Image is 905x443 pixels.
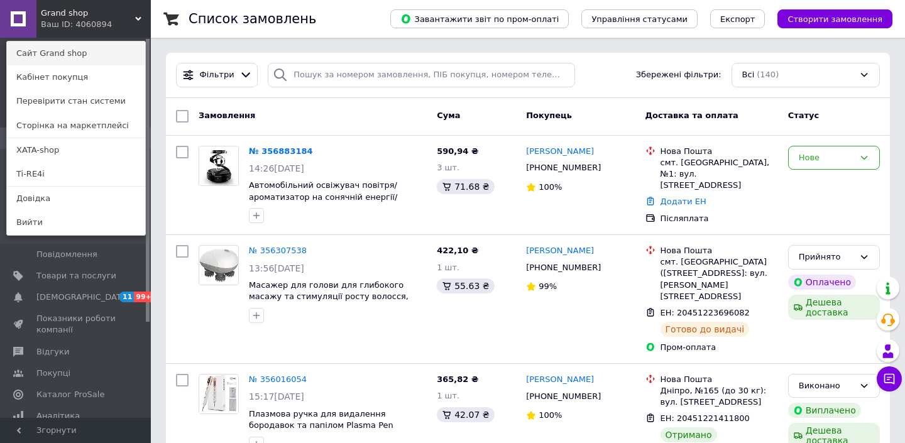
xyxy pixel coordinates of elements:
[7,162,145,186] a: Ti-RE4i
[799,380,854,393] div: Виконано
[437,111,460,120] span: Cума
[119,292,134,302] span: 11
[661,308,750,317] span: ЕН: 20451223696082
[526,111,572,120] span: Покупець
[249,409,393,442] a: Плазмова ручка для видалення бородавок та папілом Plasma Pen Коагулятор плазмовий
[437,407,494,422] div: 42.07 ₴
[7,65,145,89] a: Кабінет покупця
[788,295,880,320] div: Дешева доставка
[539,282,557,291] span: 99%
[36,346,69,358] span: Відгуки
[742,69,755,81] span: Всі
[437,246,478,255] span: 422,10 ₴
[249,246,307,255] a: № 356307538
[661,385,778,408] div: Дніпро, №165 (до 30 кг): вул. [STREET_ADDRESS]
[7,41,145,65] a: Сайт Grand shop
[765,14,892,23] a: Створити замовлення
[661,342,778,353] div: Пром-оплата
[787,14,882,24] span: Створити замовлення
[268,63,575,87] input: Пошук за номером замовлення, ПІБ покупця, номером телефону, Email, номером накладної
[249,180,402,213] a: Автомобільний освіжувач повітря/ ароматизатор на сонячній енергії/ левітація кільця/ чорний з кул...
[636,69,721,81] span: Збережені фільтри:
[7,211,145,234] a: Вийти
[526,146,594,158] a: [PERSON_NAME]
[661,213,778,224] div: Післяплата
[661,256,778,302] div: смт. [GEOGRAPHIC_DATA] ([STREET_ADDRESS]: вул. [PERSON_NAME][STREET_ADDRESS]
[36,313,116,336] span: Показники роботи компанії
[437,163,459,172] span: 3 шт.
[437,375,478,384] span: 365,82 ₴
[720,14,755,24] span: Експорт
[524,388,603,405] div: [PHONE_NUMBER]
[41,8,135,19] span: Grand shop
[526,374,594,386] a: [PERSON_NAME]
[437,179,494,194] div: 71.68 ₴
[249,391,304,402] span: 15:17[DATE]
[249,375,307,384] a: № 356016054
[788,403,861,418] div: Виплачено
[539,182,562,192] span: 100%
[249,280,409,313] a: Масажер для голови для глибокого масажу та стимуляції росту волосся, підходить для тварин AND9
[36,410,80,422] span: Аналітика
[189,11,316,26] h1: Список замовлень
[877,366,902,391] button: Чат з покупцем
[777,9,892,28] button: Створити замовлення
[7,187,145,211] a: Довідка
[661,146,778,157] div: Нова Пошта
[199,375,238,413] img: Фото товару
[41,19,94,30] div: Ваш ID: 4060894
[437,146,478,156] span: 590,94 ₴
[526,245,594,257] a: [PERSON_NAME]
[199,374,239,414] a: Фото товару
[199,248,238,282] img: Фото товару
[788,275,856,290] div: Оплачено
[7,114,145,138] a: Сторінка на маркетплейсі
[134,292,155,302] span: 99+
[7,89,145,113] a: Перевірити стан системи
[539,410,562,420] span: 100%
[36,249,97,260] span: Повідомлення
[36,389,104,400] span: Каталог ProSale
[757,70,779,79] span: (140)
[200,69,234,81] span: Фільтри
[661,197,706,206] a: Додати ЕН
[249,146,313,156] a: № 356883184
[199,245,239,285] a: Фото товару
[437,278,494,293] div: 55.63 ₴
[710,9,765,28] button: Експорт
[7,138,145,162] a: XATA-shop
[799,151,854,165] div: Нове
[249,163,304,173] span: 14:26[DATE]
[788,111,820,120] span: Статус
[36,368,70,379] span: Покупці
[199,111,255,120] span: Замовлення
[249,263,304,273] span: 13:56[DATE]
[581,9,698,28] button: Управління статусами
[524,260,603,276] div: [PHONE_NUMBER]
[199,146,238,185] img: Фото товару
[661,413,750,423] span: ЕН: 20451221411800
[390,9,569,28] button: Завантажити звіт по пром-оплаті
[661,245,778,256] div: Нова Пошта
[661,374,778,385] div: Нова Пошта
[437,263,459,272] span: 1 шт.
[661,427,717,442] div: Отримано
[661,157,778,192] div: смт. [GEOGRAPHIC_DATA], №1: вул. [STREET_ADDRESS]
[199,146,239,186] a: Фото товару
[591,14,688,24] span: Управління статусами
[400,13,559,25] span: Завантажити звіт по пром-оплаті
[661,322,750,337] div: Готово до видачі
[437,391,459,400] span: 1 шт.
[799,251,854,264] div: Прийнято
[36,270,116,282] span: Товари та послуги
[36,292,129,303] span: [DEMOGRAPHIC_DATA]
[524,160,603,176] div: [PHONE_NUMBER]
[645,111,738,120] span: Доставка та оплата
